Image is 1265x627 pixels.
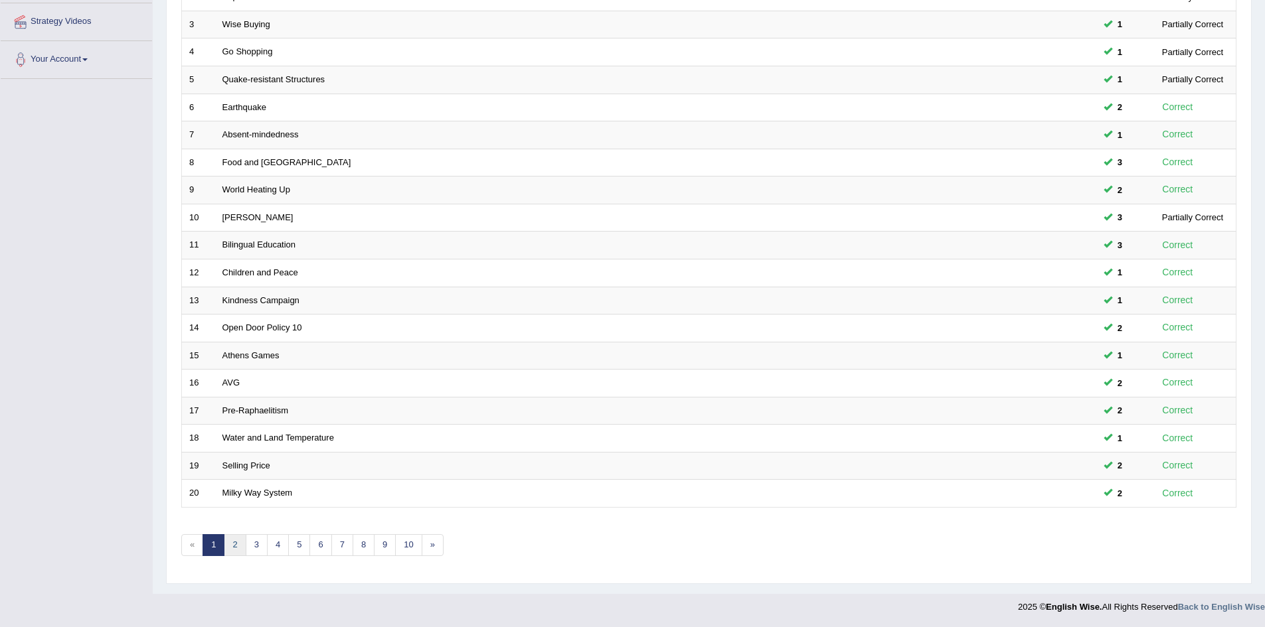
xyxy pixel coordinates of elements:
div: Correct [1157,155,1199,170]
a: Wise Buying [222,19,270,29]
span: You can still take this question [1112,238,1128,252]
td: 5 [182,66,215,94]
div: Correct [1157,320,1199,335]
a: Quake-resistant Structures [222,74,325,84]
span: You can still take this question [1112,155,1128,169]
a: AVG [222,378,240,387]
span: You can still take this question [1112,293,1128,307]
td: 7 [182,121,215,149]
a: 4 [267,534,289,556]
span: You can still take this question [1112,486,1128,500]
a: 6 [309,534,331,556]
a: Food and [GEOGRAPHIC_DATA] [222,157,351,167]
td: 11 [182,232,215,259]
a: World Heating Up [222,184,290,194]
a: Go Shopping [222,46,273,56]
a: Bilingual Education [222,240,296,249]
div: Correct [1157,403,1199,418]
span: « [181,534,203,556]
span: You can still take this question [1112,376,1128,390]
span: You can still take this question [1112,458,1128,472]
span: You can still take this question [1112,348,1128,362]
span: You can still take this question [1112,183,1128,197]
td: 6 [182,94,215,121]
td: 17 [182,397,215,425]
div: Correct [1157,431,1199,446]
a: Milky Way System [222,488,293,498]
div: 2025 © All Rights Reserved [1018,594,1265,613]
span: You can still take this question [1112,45,1128,59]
div: Correct [1157,375,1199,390]
div: Correct [1157,486,1199,501]
td: 13 [182,287,215,314]
div: Partially Correct [1157,17,1228,31]
a: Children and Peace [222,267,298,277]
strong: English Wise. [1046,602,1102,612]
td: 20 [182,480,215,508]
td: 8 [182,149,215,176]
span: You can still take this question [1112,431,1128,445]
span: You can still take this question [1112,403,1128,417]
td: 15 [182,342,215,370]
a: 9 [374,534,396,556]
td: 18 [182,425,215,453]
td: 4 [182,38,215,66]
a: 2 [224,534,246,556]
a: Selling Price [222,460,270,470]
div: Correct [1157,348,1199,363]
a: 8 [353,534,375,556]
a: Absent-mindedness [222,129,299,139]
span: You can still take this question [1112,210,1128,224]
span: You can still take this question [1112,17,1128,31]
a: Back to English Wise [1178,602,1265,612]
div: Correct [1157,100,1199,115]
div: Partially Correct [1157,72,1228,86]
a: Your Account [1,41,152,74]
a: 10 [395,534,422,556]
a: 1 [203,534,224,556]
div: Correct [1157,458,1199,473]
div: Correct [1157,182,1199,197]
td: 14 [182,314,215,342]
td: 9 [182,176,215,204]
a: 7 [331,534,353,556]
span: You can still take this question [1112,265,1128,279]
a: 5 [288,534,310,556]
a: Strategy Videos [1,3,152,36]
td: 16 [182,370,215,397]
a: Pre-Raphaelitism [222,405,289,415]
a: Water and Land Temperature [222,433,334,443]
a: Earthquake [222,102,267,112]
a: Open Door Policy 10 [222,322,302,332]
a: » [422,534,444,556]
div: Correct [1157,293,1199,308]
a: 3 [246,534,268,556]
div: Partially Correct [1157,45,1228,59]
a: [PERSON_NAME] [222,212,294,222]
td: 3 [182,11,215,38]
td: 19 [182,452,215,480]
td: 10 [182,204,215,232]
span: You can still take this question [1112,128,1128,142]
div: Partially Correct [1157,210,1228,224]
a: Athens Games [222,350,280,360]
span: You can still take this question [1112,321,1128,335]
a: Kindness Campaign [222,295,299,305]
div: Correct [1157,238,1199,253]
td: 12 [182,259,215,287]
div: Correct [1157,127,1199,142]
span: You can still take this question [1112,72,1128,86]
span: You can still take this question [1112,100,1128,114]
div: Correct [1157,265,1199,280]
